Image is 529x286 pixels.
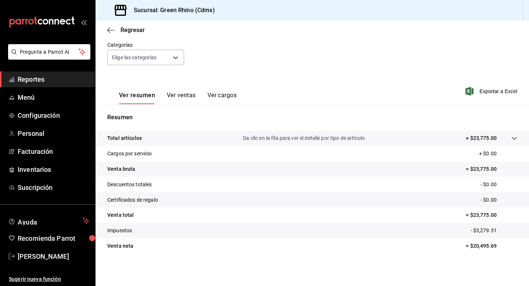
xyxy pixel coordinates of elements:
[18,183,89,193] span: Suscripción
[81,19,87,25] button: open_drawer_menu
[18,128,89,138] span: Personal
[18,110,89,120] span: Configuración
[107,150,152,158] p: Cargos por servicio
[107,42,184,47] label: Categorías
[18,233,89,243] span: Recomienda Parrot
[107,242,133,250] p: Venta neta
[208,92,237,104] button: Ver cargos
[107,113,517,122] p: Resumen
[8,44,90,60] button: Pregunta a Parrot AI
[107,181,152,188] p: Descuentos totales
[120,27,145,33] span: Regresar
[9,275,89,283] span: Sugerir nueva función
[466,242,517,250] p: = $20,495.69
[107,27,145,33] button: Regresar
[243,134,365,142] p: Da clic en la fila para ver el detalle por tipo de artículo
[119,92,237,104] div: navigation tabs
[481,196,517,204] p: - $0.00
[5,53,90,61] a: Pregunta a Parrot AI
[107,211,134,219] p: Venta total
[18,146,89,156] span: Facturación
[107,134,142,142] p: Total artículos
[107,196,158,204] p: Certificados de regalo
[167,92,196,104] button: Ver ventas
[466,134,497,142] p: + $23,775.00
[18,92,89,102] span: Menú
[466,211,517,219] p: = $23,775.00
[107,165,135,173] p: Venta bruta
[18,74,89,84] span: Reportes
[20,48,79,56] span: Pregunta a Parrot AI
[471,227,517,234] p: - $3,279.31
[107,227,132,234] p: Impuestos
[466,165,517,173] p: = $23,775.00
[119,92,155,104] button: Ver resumen
[479,150,517,158] p: + $0.00
[481,181,517,188] p: - $0.00
[112,54,157,61] span: Elige las categorías
[18,216,80,225] span: Ayuda
[18,251,89,261] span: [PERSON_NAME]
[467,87,517,96] button: Exportar a Excel
[18,165,89,174] span: Inventarios
[128,6,215,15] h3: Sucursal: Green Rhino (Cdmx)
